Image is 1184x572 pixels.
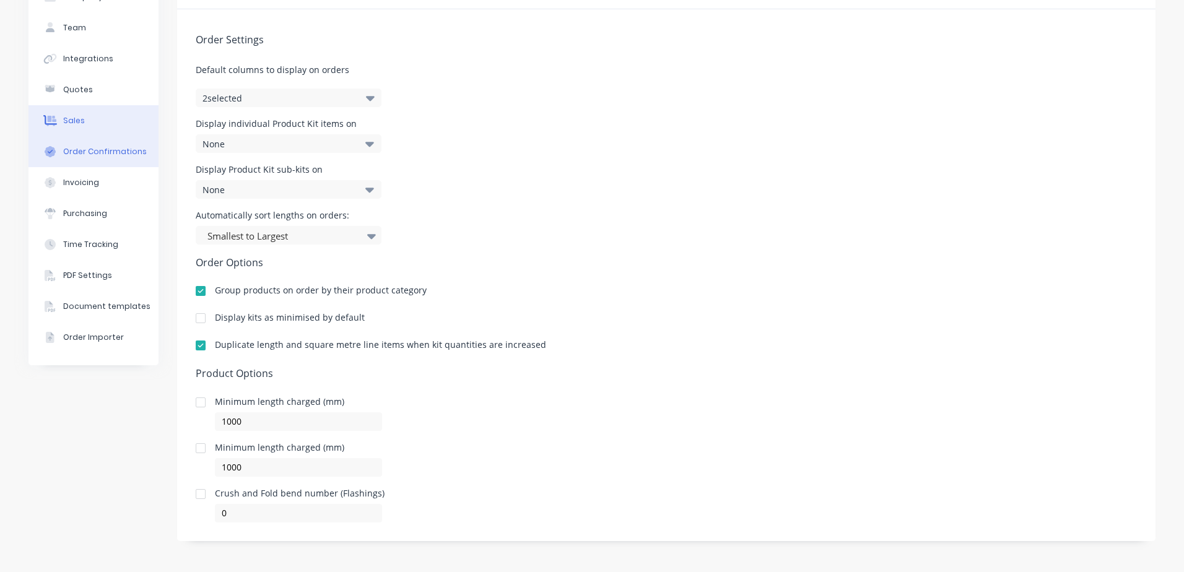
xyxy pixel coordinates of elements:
[196,34,1137,46] h5: Order Settings
[28,291,159,322] button: Document templates
[63,22,86,33] div: Team
[28,167,159,198] button: Invoicing
[202,183,349,196] div: None
[63,146,147,157] div: Order Confirmations
[28,136,159,167] button: Order Confirmations
[28,74,159,105] button: Quotes
[28,105,159,136] button: Sales
[196,211,381,220] div: Automatically sort lengths on orders:
[28,322,159,353] button: Order Importer
[196,63,1137,76] span: Default columns to display on orders
[28,12,159,43] button: Team
[215,489,385,498] div: Crush and Fold bend number (Flashings)
[63,84,93,95] div: Quotes
[215,313,365,322] div: Display kits as minimised by default
[196,165,381,174] div: Display Product Kit sub-kits on
[63,53,113,64] div: Integrations
[202,137,349,150] div: None
[196,257,1137,269] h5: Order Options
[63,115,85,126] div: Sales
[63,177,99,188] div: Invoicing
[63,332,124,343] div: Order Importer
[28,260,159,291] button: PDF Settings
[28,43,159,74] button: Integrations
[28,198,159,229] button: Purchasing
[215,443,382,452] div: Minimum length charged (mm)
[215,340,546,349] div: Duplicate length and square metre line items when kit quantities are increased
[28,229,159,260] button: Time Tracking
[63,270,112,281] div: PDF Settings
[196,368,1137,379] h5: Product Options
[215,286,427,295] div: Group products on order by their product category
[196,89,381,107] button: 2selected
[63,301,150,312] div: Document templates
[63,239,118,250] div: Time Tracking
[215,397,382,406] div: Minimum length charged (mm)
[63,208,107,219] div: Purchasing
[196,119,381,128] div: Display individual Product Kit items on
